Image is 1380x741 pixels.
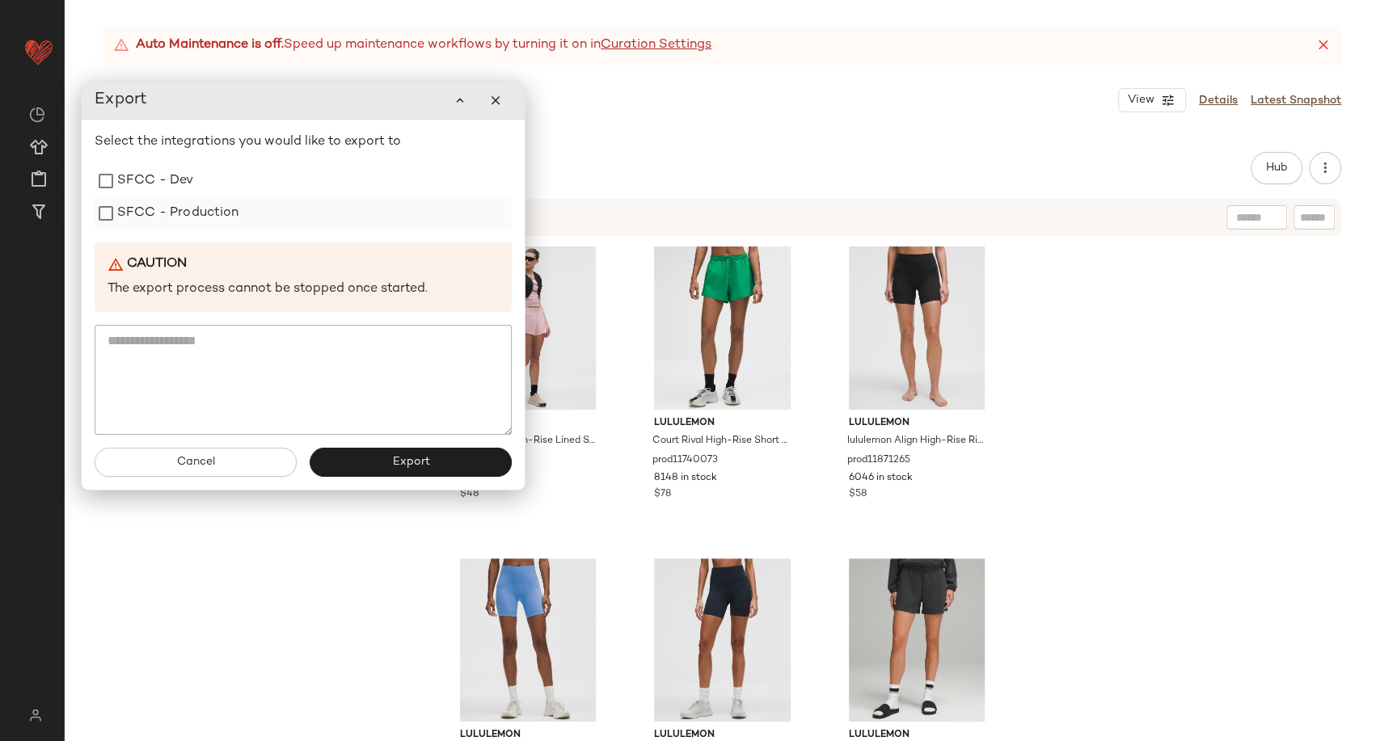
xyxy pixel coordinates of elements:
[1251,92,1341,109] a: Latest Snapshot
[458,434,595,448] span: Hotty Hot High-Rise Lined Short 4"
[117,165,194,197] label: SFCC - Dev
[601,36,711,55] a: Curation Settings
[176,456,215,469] span: Cancel
[95,133,512,152] p: Select the integrations you would like to export to
[654,416,791,431] span: lululemon
[654,471,717,486] span: 8148 in stock
[136,36,284,55] strong: Auto Maintenance is off.
[652,453,718,468] span: prod11740073
[1251,152,1302,184] button: Hub
[849,487,867,502] span: $58
[23,36,55,68] img: heart_red.DM2ytmEG.svg
[1118,88,1186,112] button: View
[1265,162,1288,175] span: Hub
[847,434,984,448] span: lululemon Align High-Rise Ribbed Short 6"
[654,487,671,502] span: $78
[127,255,187,274] b: Caution
[849,416,985,431] span: lululemon
[836,558,998,722] img: LW7DDJS_0001_1
[108,280,499,299] p: The export process cannot be stopped once started.
[19,709,51,722] img: svg%3e
[447,558,610,722] img: LW7BFRS_025461_1
[1199,92,1238,109] a: Details
[1127,94,1154,107] span: View
[849,471,913,486] span: 6046 in stock
[847,453,910,468] span: prod11871265
[113,36,711,55] div: Speed up maintenance workflows by turning it on in
[641,558,804,722] img: LW7CPPS_031382_1
[836,246,998,410] img: LW7DJYS_0001_1
[29,107,45,123] img: svg%3e
[391,456,429,469] span: Export
[641,246,804,410] img: LW7CYLS_071563_1
[460,416,597,431] span: lululemon
[95,448,297,477] button: Cancel
[310,448,512,477] button: Export
[117,197,239,229] label: SFCC - Production
[460,487,479,502] span: $48
[652,434,789,448] span: Court Rival High-Rise Short 3"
